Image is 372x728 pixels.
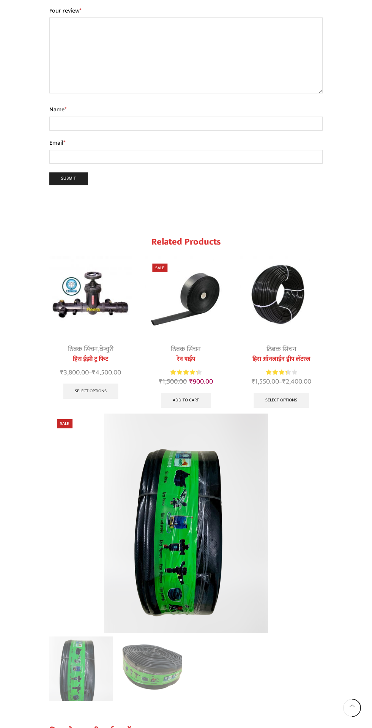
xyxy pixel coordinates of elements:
span: ₹ [189,376,193,387]
bdi: 1,550.00 [252,376,279,387]
div: , [49,344,132,355]
div: 4 / 10 [140,252,232,412]
div: 1 / 2 [49,414,323,633]
div: Rated 4.40 out of 5 [170,368,201,376]
img: हिरा गोल्ड कृषी पाईप ब्लॅक [104,414,268,633]
img: हिरा गोल्ड कृषी पाईप ब्लॅक [117,636,183,702]
img: Heera Easy To Fit Set [49,256,132,338]
bdi: 4,500.00 [92,367,121,378]
a: Select options for “हिरा ऑनलाईन ड्रीप लॅटरल” [254,393,309,408]
span: Sale [152,264,167,272]
li: 1 / 2 [47,636,113,701]
bdi: 2,400.00 [282,376,311,387]
bdi: 1,500.00 [159,376,187,387]
bdi: 3,800.00 [60,367,89,378]
a: ठिबक सिंचन [171,344,201,355]
a: Select options for “हिरा ईझी टू फिट” [63,384,118,399]
div: 5 / 10 [236,252,327,412]
img: हिरा गोल्ड कृषी पाईप ब्लॅक [47,636,113,702]
span: Rated out of 5 [170,368,197,376]
a: हिरा ऑनलाईन ड्रीप लॅटरल [240,355,323,364]
img: Heera Rain Pipe [145,256,227,338]
span: Sale [57,419,72,428]
a: Add to cart: “रेन पाईप” [161,393,211,408]
a: रेन पाईप [145,355,227,364]
span: – [49,368,132,378]
span: ₹ [60,367,64,378]
span: Rated out of 5 [266,368,287,376]
span: ₹ [92,367,96,378]
a: वेन्चुरी [99,344,113,355]
a: हिरा ईझी टू फिट [49,355,132,364]
a: ठिबक सिंचन [68,344,98,355]
bdi: 900.00 [189,376,213,387]
span: ₹ [282,376,286,387]
div: Rated 3.40 out of 5 [266,368,297,376]
a: ठिबक सिंचन [266,344,296,355]
label: Email [49,138,323,148]
span: – [240,377,323,387]
div: 3 / 10 [45,252,136,403]
span: Related products [151,234,221,250]
img: Heera Online Drip Lateral [240,256,323,338]
li: 2 / 2 [117,636,183,701]
label: Name [49,105,323,115]
label: Your review [49,6,323,16]
span: ₹ [252,376,255,387]
input: Submit [49,172,88,185]
span: ₹ [159,376,162,387]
